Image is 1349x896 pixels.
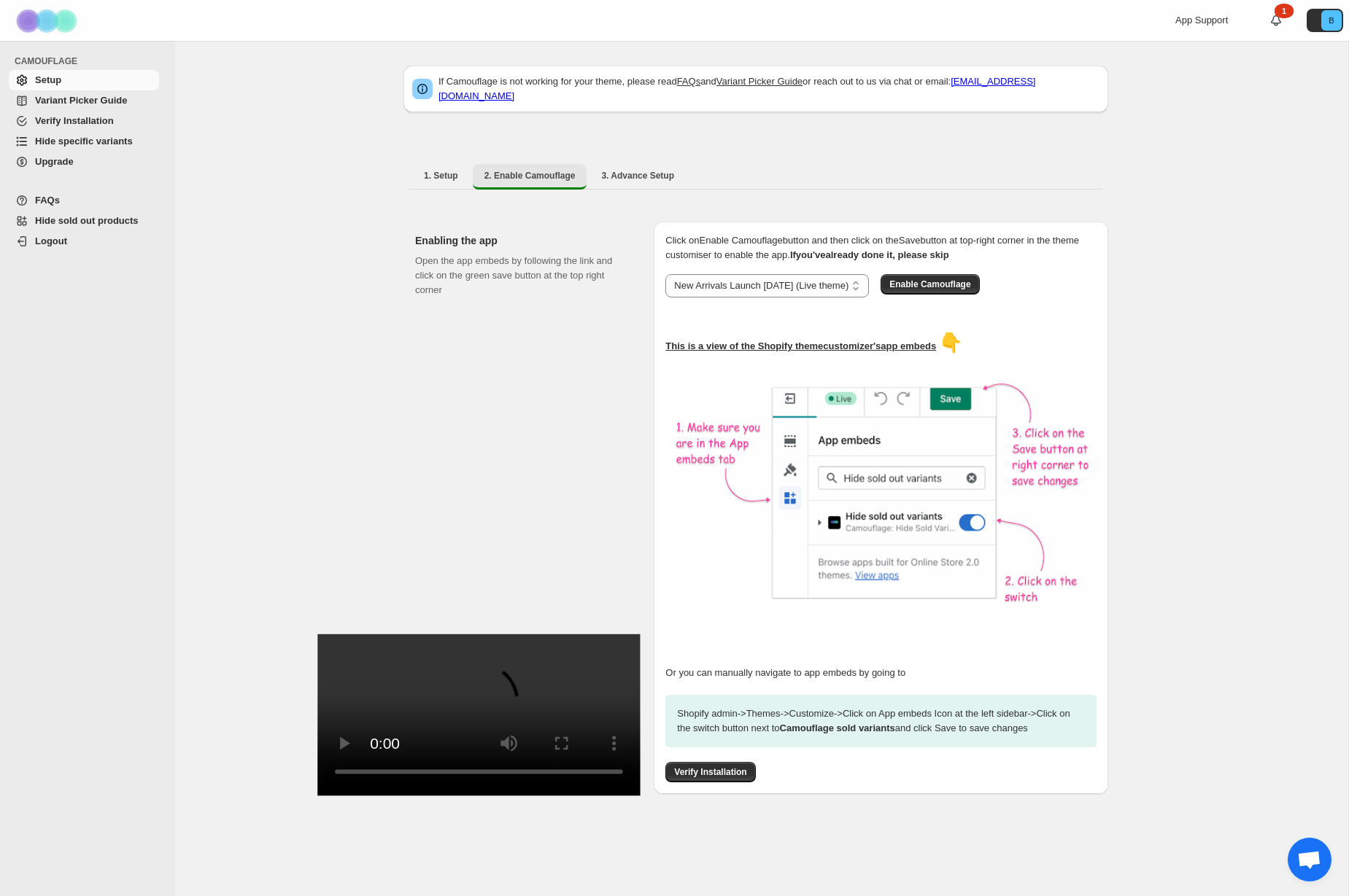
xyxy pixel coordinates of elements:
[601,170,674,182] span: 3. Advance Setup
[1329,16,1334,25] text: B
[35,74,61,85] span: Setup
[1175,15,1228,26] span: App Support
[35,156,74,167] span: Upgrade
[889,278,970,290] span: Enable Camouflage
[665,766,755,777] a: Verify Installation
[1269,13,1283,28] a: 1
[35,235,67,246] span: Logout
[9,111,159,131] a: Verify Installation
[484,170,576,182] span: 2. Enable Camouflage
[15,55,165,67] span: CAMOUFLAGE
[415,233,630,248] h2: Enabling the app
[317,634,641,795] video: Enable Camouflage in theme app embeds
[674,766,746,778] span: Verify Installation
[1321,10,1342,31] span: Avatar with initials B
[9,190,159,211] a: FAQs
[438,74,1099,104] p: If Camouflage is not working for your theme, please read and or reach out to us via chat or email:
[1288,838,1331,881] div: Open chat
[35,215,139,226] span: Hide sold out products
[415,254,630,774] div: Open the app embeds by following the link and click on the green save button at the top right corner
[9,211,159,231] a: Hide sold out products
[9,70,159,90] a: Setup
[780,722,895,733] strong: Camouflage sold variants
[677,76,701,87] a: FAQs
[35,195,60,206] span: FAQs
[424,170,458,182] span: 1. Setup
[35,115,114,126] span: Verify Installation
[35,95,127,106] span: Variant Picker Guide
[12,1,85,41] img: Camouflage
[881,278,979,289] a: Enable Camouflage
[665,365,1103,620] img: camouflage-enable
[881,274,979,295] button: Enable Camouflage
[665,762,755,782] button: Verify Installation
[9,152,159,172] a: Upgrade
[1275,4,1294,18] div: 1
[9,131,159,152] a: Hide specific variants
[35,136,133,147] span: Hide specific variants
[665,233,1097,262] p: Click on Enable Camouflage button and then click on the Save button at top-right corner in the th...
[1307,9,1343,32] button: Avatar with initials B
[9,231,159,252] a: Logout
[939,332,962,354] span: 👇
[716,76,803,87] a: Variant Picker Guide
[665,340,936,351] u: This is a view of the Shopify theme customizer's app embeds
[665,666,1097,680] p: Or you can manually navigate to app embeds by going to
[790,249,949,260] b: If you've already done it, please skip
[665,695,1097,747] p: Shopify admin -> Themes -> Customize -> Click on App embeds Icon at the left sidebar -> Click on ...
[9,90,159,111] a: Variant Picker Guide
